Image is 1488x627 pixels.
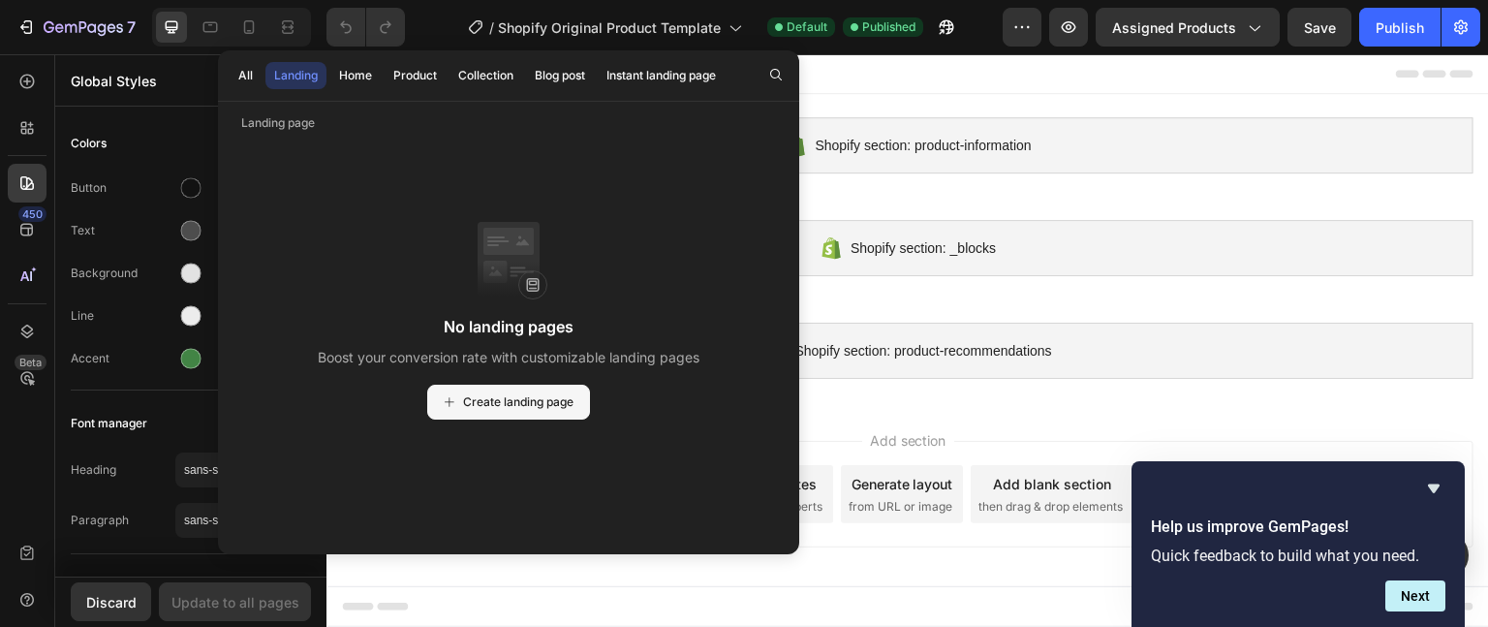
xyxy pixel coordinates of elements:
[184,512,283,529] span: sans-serif
[71,222,175,239] div: Text
[1287,8,1351,47] button: Save
[71,582,151,621] button: Discard
[1385,580,1445,611] button: Next question
[463,393,573,411] span: Create landing page
[71,179,175,197] div: Button
[652,444,796,461] span: then drag & drop elements
[1422,477,1445,500] button: Hide survey
[1359,8,1441,47] button: Publish
[1304,19,1336,36] span: Save
[218,113,799,133] p: Landing page
[787,18,827,36] span: Default
[71,132,107,155] span: Colors
[1151,477,1445,611] div: Help us improve GemPages!
[1151,547,1445,565] p: Quick feedback to build what you need.
[230,62,262,89] button: All
[535,67,585,84] div: Blog post
[71,307,175,325] div: Line
[339,67,372,84] div: Home
[330,62,381,89] button: Home
[363,444,496,461] span: inspired by CRO experts
[373,420,490,440] div: Choose templates
[71,461,175,479] span: Heading
[385,62,446,89] button: Product
[326,8,405,47] div: Undo/Redo
[606,67,716,84] div: Instant landing page
[522,444,626,461] span: from URL or image
[71,512,175,529] span: Paragraph
[18,206,46,222] div: 450
[15,355,46,370] div: Beta
[265,62,326,89] button: Landing
[666,420,785,440] div: Add blank section
[458,67,513,84] div: Collection
[1151,516,1445,539] h2: Help us improve GemPages!
[524,182,669,205] span: Shopify section: _blocks
[862,18,915,36] span: Published
[274,67,318,84] div: Landing
[1112,17,1236,38] span: Assigned Products
[498,17,721,38] span: Shopify Original Product Template
[71,265,175,282] div: Background
[71,412,147,435] span: Font manager
[468,285,725,308] span: Shopify section: product-recommendations
[449,62,522,89] button: Collection
[86,592,137,612] div: Discard
[318,346,699,369] span: Boost your conversion rate with customizable landing pages
[71,71,311,91] p: Global Styles
[171,592,299,612] div: Update to all pages
[175,453,311,487] button: sans-serif
[427,385,590,420] button: Create landing page
[175,503,311,538] button: sans-serif
[598,62,725,89] button: Instant landing page
[1376,17,1424,38] div: Publish
[488,79,704,103] span: Shopify section: product-information
[184,461,283,479] span: sans-serif
[526,62,594,89] button: Blog post
[127,16,136,39] p: 7
[393,67,437,84] div: Product
[444,315,573,338] span: No landing pages
[71,350,175,367] div: Accent
[238,67,253,84] div: All
[159,582,311,621] button: Update to all pages
[8,8,144,47] button: 7
[1096,8,1280,47] button: Assigned Products
[489,17,494,38] span: /
[536,376,628,396] span: Add section
[326,54,1488,627] iframe: Design area
[525,420,627,440] div: Generate layout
